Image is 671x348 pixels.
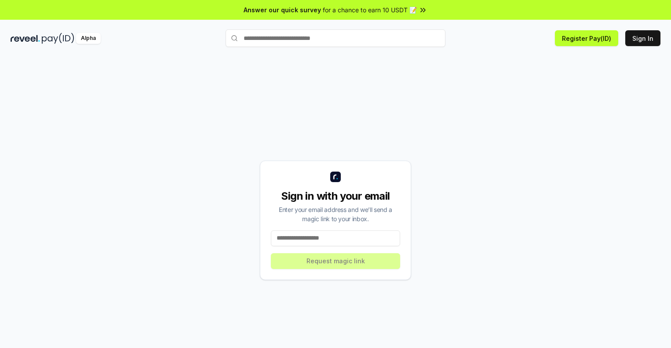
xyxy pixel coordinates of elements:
div: Sign in with your email [271,189,400,203]
img: reveel_dark [11,33,40,44]
img: pay_id [42,33,74,44]
div: Alpha [76,33,101,44]
span: Answer our quick survey [244,5,321,14]
button: Sign In [625,30,660,46]
div: Enter your email address and we’ll send a magic link to your inbox. [271,205,400,223]
img: logo_small [330,172,341,182]
span: for a chance to earn 10 USDT 📝 [323,5,417,14]
button: Register Pay(ID) [555,30,618,46]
